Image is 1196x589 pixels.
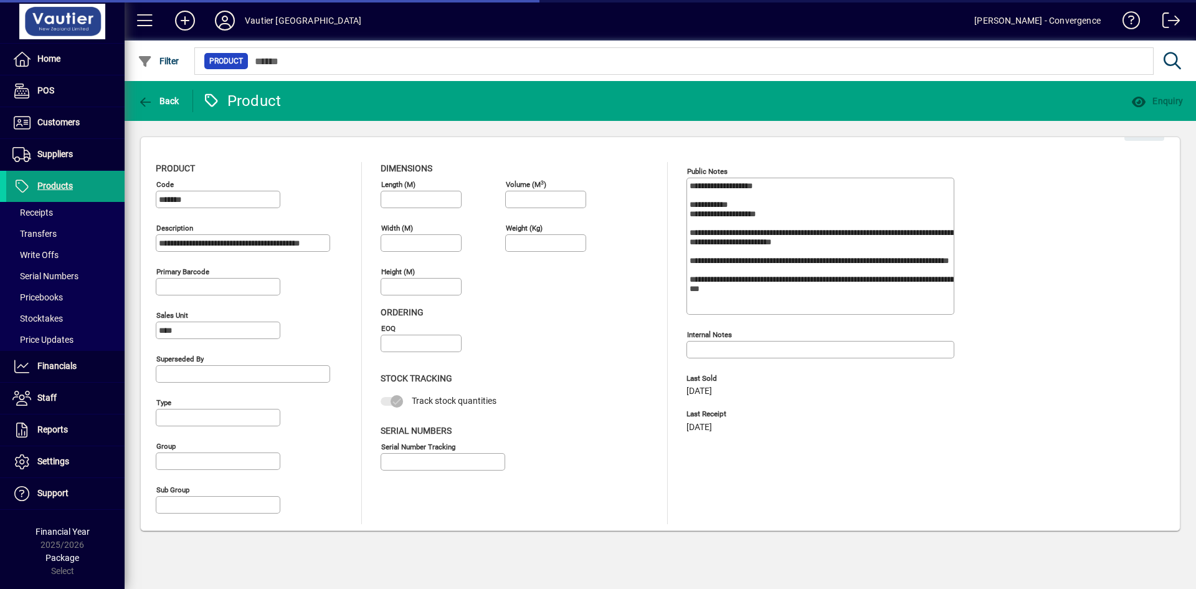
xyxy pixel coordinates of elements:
[37,149,73,159] span: Suppliers
[1124,118,1164,141] button: Edit
[12,335,74,345] span: Price Updates
[6,139,125,170] a: Suppliers
[156,267,209,276] mat-label: Primary barcode
[37,181,73,191] span: Products
[381,426,452,436] span: Serial Numbers
[138,96,179,106] span: Back
[381,180,415,189] mat-label: Length (m)
[125,90,193,112] app-page-header-button: Back
[37,488,69,498] span: Support
[381,224,413,232] mat-label: Width (m)
[381,324,396,333] mat-label: EOQ
[6,446,125,477] a: Settings
[135,90,183,112] button: Back
[245,11,361,31] div: Vautier [GEOGRAPHIC_DATA]
[156,163,195,173] span: Product
[6,75,125,107] a: POS
[974,11,1101,31] div: [PERSON_NAME] - Convergence
[156,355,204,363] mat-label: Superseded by
[1113,2,1141,43] a: Knowledge Base
[37,54,60,64] span: Home
[6,414,125,446] a: Reports
[37,456,69,466] span: Settings
[37,117,80,127] span: Customers
[6,383,125,414] a: Staff
[37,393,57,403] span: Staff
[6,329,125,350] a: Price Updates
[12,271,78,281] span: Serial Numbers
[6,287,125,308] a: Pricebooks
[6,223,125,244] a: Transfers
[6,244,125,266] a: Write Offs
[541,179,544,185] sup: 3
[6,478,125,509] a: Support
[687,330,732,339] mat-label: Internal Notes
[381,442,455,451] mat-label: Serial Number tracking
[138,56,179,66] span: Filter
[506,224,543,232] mat-label: Weight (Kg)
[687,167,728,176] mat-label: Public Notes
[381,163,432,173] span: Dimensions
[686,386,712,396] span: [DATE]
[6,107,125,138] a: Customers
[412,396,496,406] span: Track stock quantities
[202,91,282,111] div: Product
[12,229,57,239] span: Transfers
[686,423,712,433] span: [DATE]
[156,180,174,189] mat-label: Code
[6,266,125,287] a: Serial Numbers
[156,442,176,451] mat-label: Group
[6,308,125,329] a: Stocktakes
[156,398,171,407] mat-label: Type
[165,9,205,32] button: Add
[135,50,183,72] button: Filter
[6,351,125,382] a: Financials
[506,180,546,189] mat-label: Volume (m )
[37,361,77,371] span: Financials
[45,553,79,563] span: Package
[156,224,193,232] mat-label: Description
[209,55,243,67] span: Product
[12,208,53,218] span: Receipts
[156,311,188,320] mat-label: Sales unit
[36,527,90,537] span: Financial Year
[156,486,189,494] mat-label: Sub group
[686,375,873,383] span: Last Sold
[381,267,415,276] mat-label: Height (m)
[12,250,59,260] span: Write Offs
[381,373,452,383] span: Stock Tracking
[37,424,68,434] span: Reports
[12,292,63,302] span: Pricebooks
[6,44,125,75] a: Home
[6,202,125,223] a: Receipts
[205,9,245,32] button: Profile
[12,314,63,323] span: Stocktakes
[686,410,873,418] span: Last Receipt
[1153,2,1180,43] a: Logout
[37,85,54,95] span: POS
[381,307,424,317] span: Ordering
